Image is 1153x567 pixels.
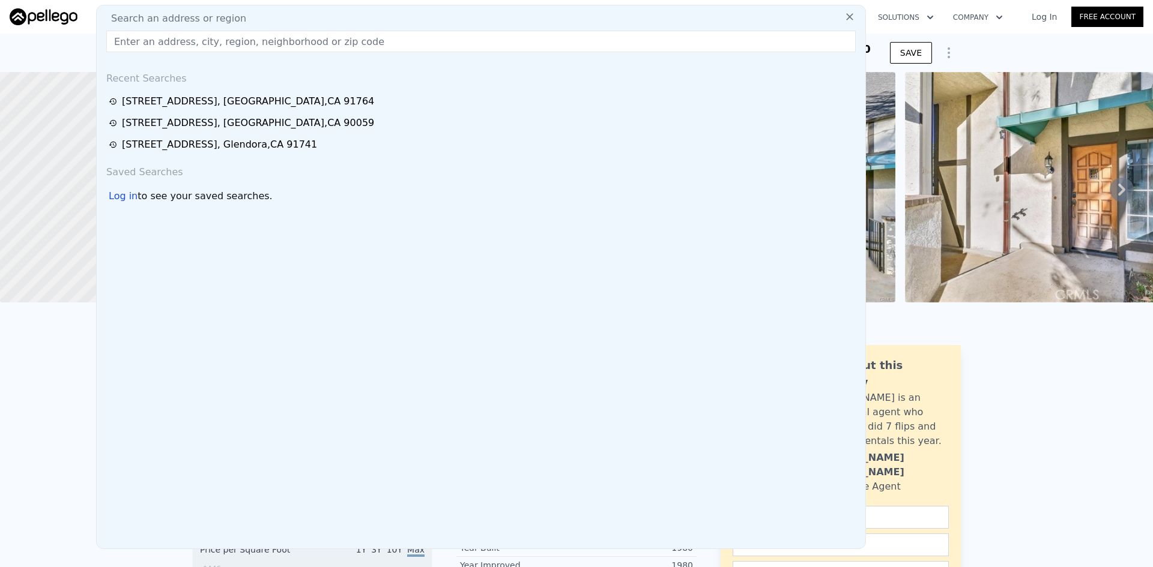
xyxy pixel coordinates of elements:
[101,11,246,26] span: Search an address or region
[407,545,425,557] span: Max
[200,544,312,563] div: Price per Square Foot
[122,116,374,130] div: [STREET_ADDRESS] , [GEOGRAPHIC_DATA] , CA 90059
[943,7,1012,28] button: Company
[101,155,861,184] div: Saved Searches
[109,116,857,130] a: [STREET_ADDRESS], [GEOGRAPHIC_DATA],CA 90059
[815,451,949,479] div: [PERSON_NAME] [PERSON_NAME]
[10,8,77,25] img: Pellego
[106,31,856,52] input: Enter an address, city, region, neighborhood or zip code
[387,545,402,554] span: 10Y
[890,42,932,64] button: SAVE
[122,94,374,109] div: [STREET_ADDRESS] , [GEOGRAPHIC_DATA] , CA 91764
[868,7,943,28] button: Solutions
[356,545,366,554] span: 1Y
[101,62,861,91] div: Recent Searches
[371,545,381,554] span: 3Y
[138,189,272,203] span: to see your saved searches.
[122,137,317,152] div: [STREET_ADDRESS] , Glendora , CA 91741
[109,137,857,152] a: [STREET_ADDRESS], Glendora,CA 91741
[109,94,857,109] a: [STREET_ADDRESS], [GEOGRAPHIC_DATA],CA 91764
[815,357,949,391] div: Ask about this property
[815,391,949,448] div: [PERSON_NAME] is an active local agent who personally did 7 flips and bought 3 rentals this year.
[937,41,961,65] button: Show Options
[1071,7,1143,27] a: Free Account
[109,189,138,203] div: Log in
[1017,11,1071,23] a: Log In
